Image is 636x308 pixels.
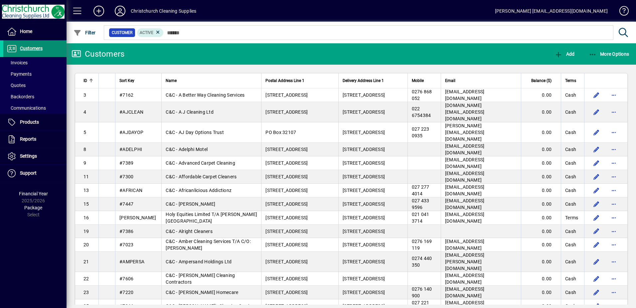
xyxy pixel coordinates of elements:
[20,153,37,159] span: Settings
[265,147,308,152] span: [STREET_ADDRESS]
[591,287,602,298] button: Edit
[565,187,576,194] span: Cash
[608,144,619,155] button: More options
[591,199,602,209] button: Edit
[24,205,42,210] span: Package
[565,275,576,282] span: Cash
[119,109,143,115] span: #AJCLEAN
[3,57,67,68] a: Invoices
[166,77,177,84] span: Name
[265,201,308,207] span: [STREET_ADDRESS]
[343,92,385,98] span: [STREET_ADDRESS]
[608,107,619,117] button: More options
[343,147,385,152] span: [STREET_ADDRESS]
[343,160,385,166] span: [STREET_ADDRESS]
[83,109,86,115] span: 4
[83,147,86,152] span: 8
[83,160,86,166] span: 9
[591,212,602,223] button: Edit
[166,109,214,115] span: C&C - A J Cleaning Ltd
[445,77,517,84] div: Email
[265,229,308,234] span: [STREET_ADDRESS]
[412,286,432,298] span: 0276 140 900
[445,286,485,298] span: [EMAIL_ADDRESS][DOMAIN_NAME]
[72,27,97,39] button: Filter
[521,238,561,252] td: 0.00
[119,174,133,179] span: #7300
[412,256,432,268] span: 0274 440 350
[591,185,602,196] button: Edit
[83,259,89,264] span: 21
[591,256,602,267] button: Edit
[166,160,235,166] span: C&C - Advanced Carpet Cleaning
[343,276,385,281] span: [STREET_ADDRESS]
[83,290,89,295] span: 23
[166,239,251,251] span: C&C - Amber Cleaning Services T/A C/O: [PERSON_NAME]
[343,215,385,220] span: [STREET_ADDRESS]
[131,6,196,16] div: Christchurch Cleaning Supplies
[3,23,67,40] a: Home
[591,158,602,168] button: Edit
[445,198,485,210] span: [EMAIL_ADDRESS][DOMAIN_NAME]
[589,51,629,57] span: More Options
[119,77,134,84] span: Sort Key
[83,92,86,98] span: 3
[565,228,576,235] span: Cash
[20,46,43,51] span: Customers
[412,198,429,210] span: 027 433 9596
[3,102,67,114] a: Communications
[614,1,628,23] a: Knowledge Base
[445,89,485,101] span: [EMAIL_ADDRESS][DOMAIN_NAME]
[166,259,232,264] span: C&C - Ampersand Holdings Ltd
[608,287,619,298] button: More options
[3,131,67,148] a: Reports
[119,92,133,98] span: #7162
[119,130,143,135] span: #AJDAYOP
[112,29,132,36] span: Customer
[83,77,87,84] span: ID
[20,29,32,34] span: Home
[265,188,308,193] span: [STREET_ADDRESS]
[83,276,89,281] span: 22
[591,226,602,237] button: Edit
[565,146,576,153] span: Cash
[166,147,208,152] span: C&C - Adelphi Motel
[608,273,619,284] button: More options
[3,68,67,80] a: Payments
[119,290,133,295] span: #7220
[119,215,156,220] span: [PERSON_NAME]
[166,188,232,193] span: C&C - Africanlicious Addictionz
[591,127,602,138] button: Edit
[565,241,576,248] span: Cash
[445,123,485,142] span: [PERSON_NAME][EMAIL_ADDRESS][DOMAIN_NAME]
[412,239,432,251] span: 0276 169 119
[72,49,124,59] div: Customers
[166,77,257,84] div: Name
[265,92,308,98] span: [STREET_ADDRESS]
[7,83,26,88] span: Quotes
[565,201,576,207] span: Cash
[265,130,296,135] span: PO Box 32107
[343,229,385,234] span: [STREET_ADDRESS]
[7,71,32,77] span: Payments
[565,129,576,136] span: Cash
[83,229,89,234] span: 19
[608,199,619,209] button: More options
[3,114,67,131] a: Products
[531,77,552,84] span: Balance ($)
[412,212,429,224] span: 021 041 3714
[119,160,133,166] span: #7389
[445,171,485,183] span: [EMAIL_ADDRESS][DOMAIN_NAME]
[412,89,432,101] span: 0276 868 052
[166,92,244,98] span: C&C - A Better Way Cleaning Services
[445,212,485,224] span: [EMAIL_ADDRESS][DOMAIN_NAME]
[565,109,576,115] span: Cash
[343,77,384,84] span: Delivery Address Line 1
[265,160,308,166] span: [STREET_ADDRESS]
[265,276,308,281] span: [STREET_ADDRESS]
[343,109,385,115] span: [STREET_ADDRESS]
[166,273,235,285] span: C&C - [PERSON_NAME] Cleaning Contractors
[521,225,561,238] td: 0.00
[412,77,437,84] div: Mobile
[20,136,36,142] span: Reports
